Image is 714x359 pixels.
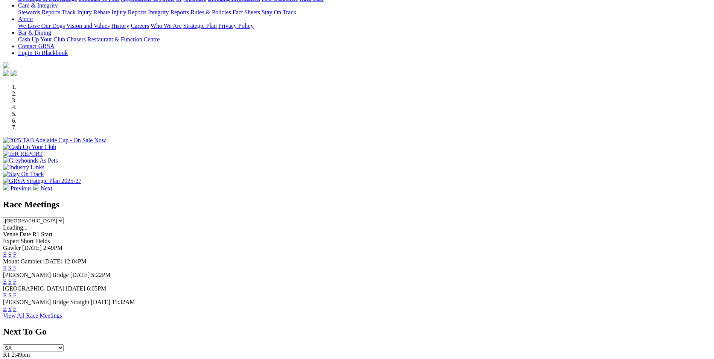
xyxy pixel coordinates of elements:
[33,185,52,192] a: Next
[8,306,12,312] a: S
[3,157,58,164] img: Greyhounds As Pets
[18,36,65,43] a: Cash Up Your Club
[18,2,58,9] a: Care & Integrity
[3,245,21,251] span: Gawler
[18,9,711,16] div: Care & Integrity
[13,292,17,298] a: F
[18,16,33,22] a: About
[3,164,44,171] img: Industry Links
[111,23,129,29] a: History
[18,9,60,15] a: Stewards Reports
[3,224,27,231] span: Loading...
[18,43,54,49] a: Contact GRSA
[3,185,33,192] a: Previous
[3,312,62,319] a: View All Race Meetings
[18,36,711,43] div: Bar & Dining
[3,306,7,312] a: E
[148,9,189,15] a: Integrity Reports
[111,9,146,15] a: Injury Reports
[3,199,711,210] h2: Race Meetings
[43,258,63,265] span: [DATE]
[3,299,89,305] span: [PERSON_NAME] Bridge Straight
[112,299,135,305] span: 11:32AM
[22,245,42,251] span: [DATE]
[3,327,711,337] h2: Next To Go
[13,306,17,312] a: F
[3,292,7,298] a: E
[190,9,231,15] a: Rules & Policies
[131,23,149,29] a: Careers
[3,151,43,157] img: IER REPORT
[3,351,10,358] span: R1
[13,278,17,285] a: F
[12,351,30,358] span: 2:49pm
[64,258,87,265] span: 12:04PM
[18,29,51,36] a: Bar & Dining
[13,265,17,271] a: F
[18,23,711,29] div: About
[8,278,12,285] a: S
[35,238,50,244] span: Fields
[3,70,9,76] img: facebook.svg
[70,272,90,278] span: [DATE]
[8,292,12,298] a: S
[91,299,110,305] span: [DATE]
[3,144,56,151] img: Cash Up Your Club
[233,9,260,15] a: Fact Sheets
[18,23,65,29] a: We Love Our Dogs
[8,265,12,271] a: S
[13,251,17,258] a: F
[3,137,106,144] img: 2025 TAB Adelaide Cup - On Sale Now
[183,23,217,29] a: Strategic Plan
[62,9,110,15] a: Track Injury Rebate
[11,185,32,192] span: Previous
[218,23,254,29] a: Privacy Policy
[3,258,42,265] span: Mount Gambier
[43,245,63,251] span: 2:49PM
[3,265,7,271] a: E
[11,70,17,76] img: twitter.svg
[32,231,52,237] span: R1 Start
[41,185,52,192] span: Next
[3,272,69,278] span: [PERSON_NAME] Bridge
[87,285,107,292] span: 6:05PM
[3,285,64,292] span: [GEOGRAPHIC_DATA]
[33,184,39,190] img: chevron-right-pager-white.svg
[3,62,9,68] img: logo-grsa-white.png
[67,36,160,43] a: Chasers Restaurant & Function Centre
[21,238,34,244] span: Short
[66,285,85,292] span: [DATE]
[8,251,12,258] a: S
[3,184,9,190] img: chevron-left-pager-white.svg
[151,23,182,29] a: Who We Are
[91,272,111,278] span: 5:22PM
[3,251,7,258] a: E
[3,238,19,244] span: Expert
[66,23,110,29] a: Vision and Values
[3,231,18,237] span: Venue
[3,171,44,178] img: Stay On Track
[20,231,31,237] span: Date
[262,9,296,15] a: Stay On Track
[18,50,68,56] a: Login To Blackbook
[3,178,81,184] img: GRSA Strategic Plan 2025-27
[3,278,7,285] a: E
